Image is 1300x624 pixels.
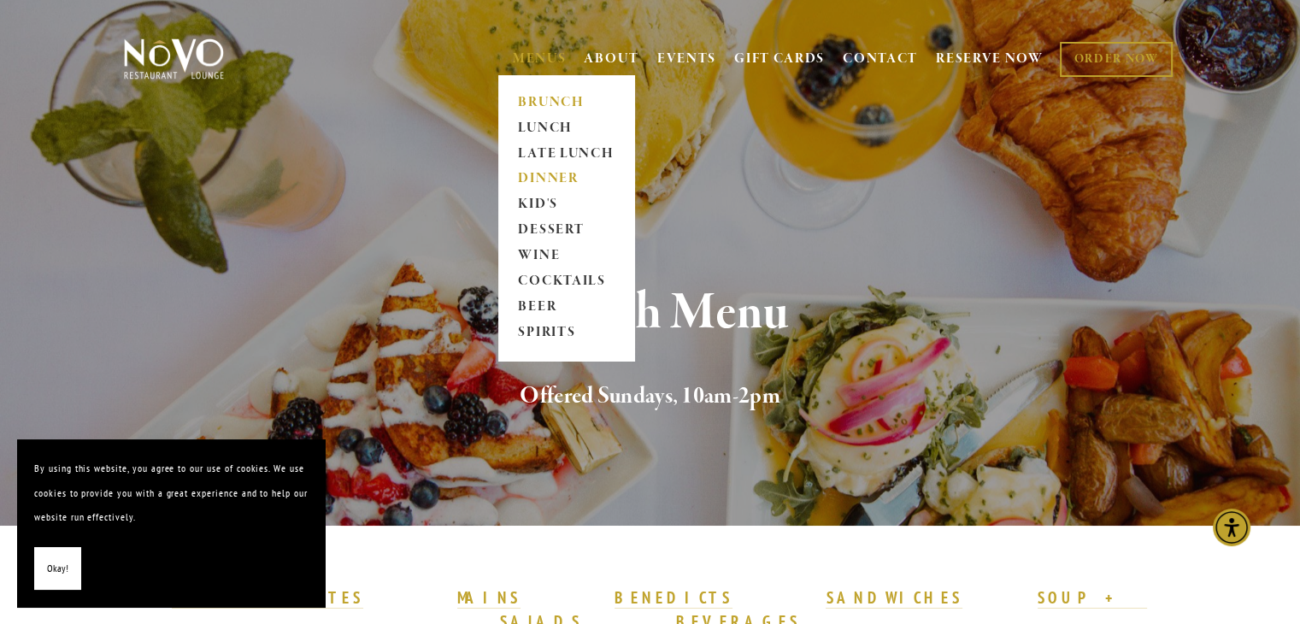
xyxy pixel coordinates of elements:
a: MAINS [457,587,521,609]
a: SPIRITS [513,321,620,346]
strong: SANDWICHES [826,587,962,608]
a: BENEDICTS [615,587,732,609]
a: GIFT CARDS [734,43,825,75]
a: ABOUT [584,50,639,68]
a: BEER [513,295,620,321]
a: CONTACT [843,43,918,75]
a: DINNER [513,167,620,192]
strong: MAINS [457,587,521,608]
a: SANDWICHES [826,587,962,609]
p: By using this website, you agree to our use of cookies. We use cookies to provide you with a grea... [34,456,308,530]
a: LUNCH [513,115,620,141]
a: EVENTS [657,50,716,68]
strong: SHARING PLATES [172,587,363,608]
button: Okay! [34,547,81,591]
a: KID'S [513,192,620,218]
h2: Offered Sundays, 10am-2pm [152,379,1149,415]
a: COCKTAILS [513,269,620,295]
span: Okay! [47,556,68,581]
img: Novo Restaurant &amp; Lounge [121,38,227,80]
div: Accessibility Menu [1213,509,1250,546]
a: MENUS [513,50,567,68]
section: Cookie banner [17,439,325,607]
a: ORDER NOW [1060,42,1172,77]
a: WINE [513,244,620,269]
h1: Brunch Menu [152,286,1149,341]
a: DESSERT [513,218,620,244]
a: BRUNCH [513,90,620,115]
a: RESERVE NOW [936,43,1044,75]
strong: BENEDICTS [615,587,732,608]
a: LATE LUNCH [513,141,620,167]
